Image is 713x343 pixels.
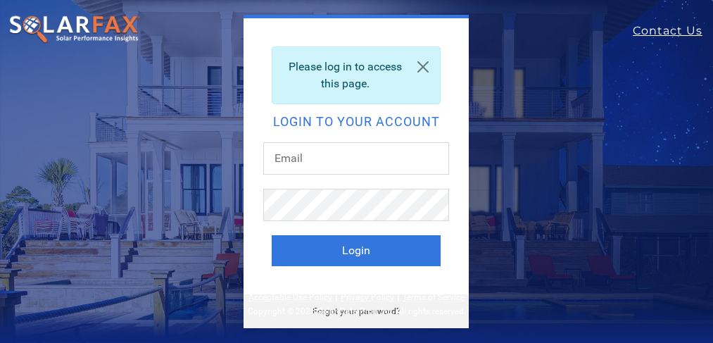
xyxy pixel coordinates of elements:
[248,292,332,302] a: Acceptable Use Policy
[341,292,394,302] a: Privacy Policy
[403,292,465,302] a: Terms of Service
[397,289,400,303] span: |
[633,23,713,39] a: Contact Us
[406,47,440,87] a: Close
[272,116,441,128] h2: Login to your account
[8,15,141,44] img: SolarFax
[263,142,449,175] input: Email
[272,46,441,104] div: Please log in to access this page.
[272,235,441,266] button: Login
[335,289,338,303] span: |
